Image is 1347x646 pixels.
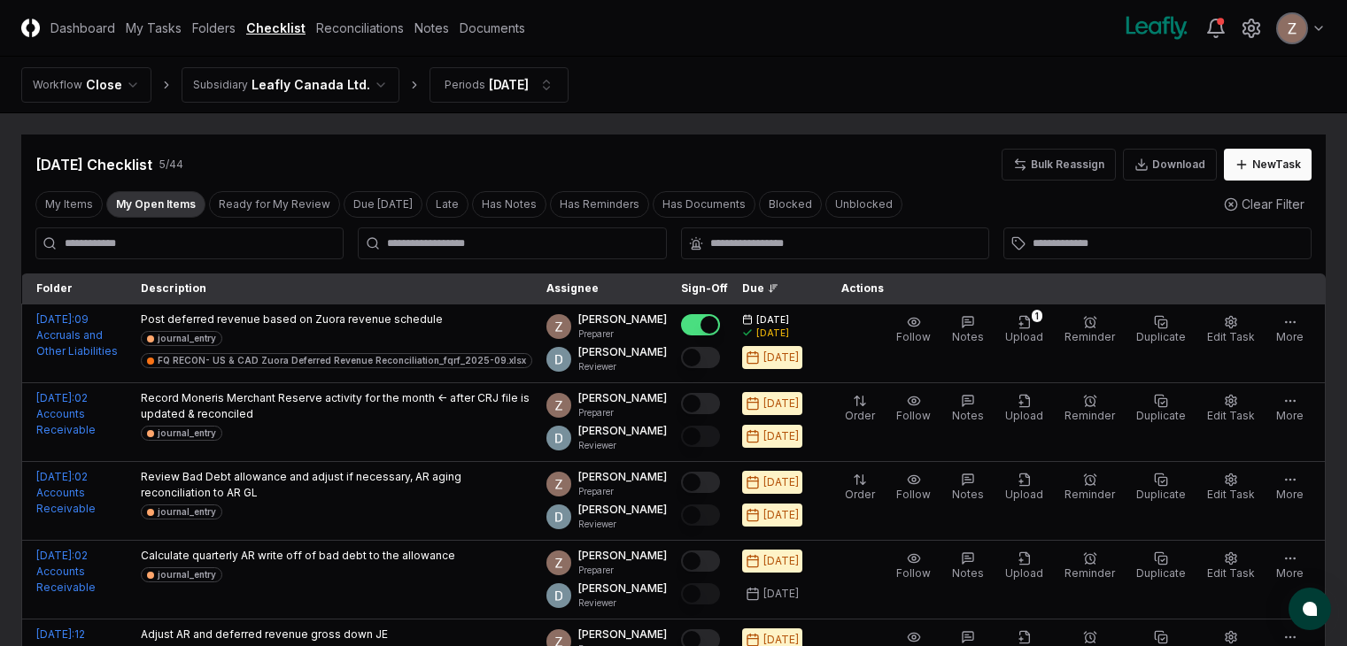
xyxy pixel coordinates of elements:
[1207,330,1255,343] span: Edit Task
[1064,409,1115,422] span: Reminder
[1289,588,1331,630] button: atlas-launcher
[546,347,571,372] img: ACg8ocLeIi4Jlns6Fsr4lO0wQ1XJrFQvF4yUjbLrd1AsCAOmrfa1KQ=s96-c
[756,313,789,327] span: [DATE]
[158,568,216,581] div: journal_entry
[1204,311,1258,349] button: Edit Task
[578,581,667,596] p: [PERSON_NAME]
[36,549,96,594] a: [DATE]:02 Accounts Receivable
[426,191,468,218] button: Late
[1002,311,1047,349] button: 1Upload
[35,154,152,175] div: [DATE] Checklist
[578,627,667,642] p: [PERSON_NAME]
[1002,149,1116,181] button: Bulk Reassign
[763,350,799,365] div: [DATE]
[158,427,216,440] div: journal_entry
[1064,566,1115,580] span: Reminder
[1133,311,1189,349] button: Duplicate
[539,273,674,304] th: Assignee
[36,549,74,562] span: [DATE] :
[841,390,879,427] button: Order
[414,19,449,37] a: Notes
[578,596,667,610] p: Reviewer
[159,157,183,173] div: 5 / 44
[845,488,875,501] span: Order
[546,472,571,496] img: ACg8ocKnDsamp5-SE65NkOhq35AnOBarAXdzXQ03o9g231ijNgHgyA=s96-c
[1061,390,1119,427] button: Reminder
[1002,469,1047,506] button: Upload
[546,393,571,418] img: ACg8ocKnDsamp5-SE65NkOhq35AnOBarAXdzXQ03o9g231ijNgHgyA=s96-c
[1136,409,1186,422] span: Duplicate
[948,390,987,427] button: Notes
[681,583,720,604] button: Mark complete
[1136,566,1186,580] span: Duplicate
[1005,409,1043,422] span: Upload
[763,553,799,569] div: [DATE]
[893,469,934,506] button: Follow
[141,548,455,564] p: Calculate quarterly AR write off of bad debt to the allowance
[653,191,755,218] button: Has Documents
[763,396,799,411] div: [DATE]
[893,548,934,585] button: Follow
[158,332,216,345] div: journal_entry
[445,77,485,93] div: Periods
[1064,330,1115,343] span: Reminder
[759,191,822,218] button: Blocked
[827,281,1312,296] div: Actions
[681,393,720,414] button: Mark complete
[893,390,934,427] button: Follow
[763,428,799,444] div: [DATE]
[1273,390,1307,427] button: More
[952,409,984,422] span: Notes
[193,77,248,93] div: Subsidiary
[36,312,118,358] a: [DATE]:09 Accruals and Other Liabilities
[763,507,799,523] div: [DATE]
[192,19,236,37] a: Folders
[546,550,571,575] img: ACg8ocKnDsamp5-SE65NkOhq35AnOBarAXdzXQ03o9g231ijNgHgyA=s96-c
[681,347,720,368] button: Mark complete
[1217,188,1312,220] button: Clear Filter
[550,191,649,218] button: Has Reminders
[1136,488,1186,501] span: Duplicate
[681,426,720,447] button: Mark complete
[896,566,931,580] span: Follow
[896,409,931,422] span: Follow
[106,191,205,218] button: My Open Items
[948,469,987,506] button: Notes
[430,67,569,103] button: Periods[DATE]
[141,390,532,422] p: Record Moneris Merchant Reserve activity for the month <- after CRJ file is updated & reconciled
[1133,548,1189,585] button: Duplicate
[1273,311,1307,349] button: More
[460,19,525,37] a: Documents
[141,353,532,368] a: FQ RECON- US & CAD Zuora Deferred Revenue Reconciliation_fqrf_2025-09.xlsx
[546,504,571,529] img: ACg8ocLeIi4Jlns6Fsr4lO0wQ1XJrFQvF4yUjbLrd1AsCAOmrfa1KQ=s96-c
[578,469,667,485] p: [PERSON_NAME]
[36,627,74,641] span: [DATE] :
[1136,330,1186,343] span: Duplicate
[1133,469,1189,506] button: Duplicate
[158,505,216,519] div: journal_entry
[1204,548,1258,585] button: Edit Task
[1207,409,1255,422] span: Edit Task
[763,586,799,602] div: [DATE]
[209,191,340,218] button: Ready for My Review
[36,391,74,404] span: [DATE] :
[825,191,902,218] button: Unblocked
[578,518,667,531] p: Reviewer
[948,548,987,585] button: Notes
[1273,548,1307,585] button: More
[578,502,667,518] p: [PERSON_NAME]
[246,19,306,37] a: Checklist
[578,406,667,419] p: Preparer
[546,314,571,339] img: ACg8ocKnDsamp5-SE65NkOhq35AnOBarAXdzXQ03o9g231ijNgHgyA=s96-c
[50,19,115,37] a: Dashboard
[681,314,720,335] button: Mark complete
[674,273,735,304] th: Sign-Off
[1252,157,1301,173] div: New Task
[1064,488,1115,501] span: Reminder
[1002,548,1047,585] button: Upload
[756,327,789,340] div: [DATE]
[22,273,135,304] th: Folder
[763,474,799,490] div: [DATE]
[952,566,984,580] span: Notes
[316,19,404,37] a: Reconciliations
